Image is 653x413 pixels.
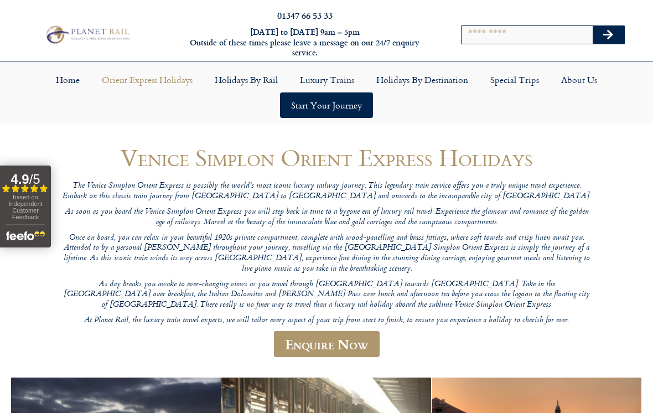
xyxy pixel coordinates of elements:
[280,92,373,118] a: Start your Journey
[479,67,550,92] a: Special Trips
[61,233,592,275] p: Once on board, you can relax in your beautiful 1920s private compartment, complete with wood-pane...
[274,331,380,357] a: Enquire Now
[45,67,91,92] a: Home
[61,181,592,202] p: The Venice Simplon Orient Express is possibly the world’s most iconic luxury railway journey. Thi...
[61,316,592,326] p: At Planet Rail, the luxury train travel experts, we will tailor every aspect of your trip from st...
[43,24,131,45] img: Planet Rail Train Holidays Logo
[550,67,608,92] a: About Us
[593,26,625,44] button: Search
[91,67,204,92] a: Orient Express Holidays
[61,280,592,311] p: As day breaks you awake to ever-changing views as you travel through [GEOGRAPHIC_DATA] towards [G...
[204,67,289,92] a: Holidays by Rail
[61,207,592,228] p: As soon as you board the Venice Simplon Orient Express you will step back in time to a bygone era...
[289,67,365,92] a: Luxury Trains
[177,27,433,58] h6: [DATE] to [DATE] 9am – 5pm Outside of these times please leave a message on our 24/7 enquiry serv...
[6,67,647,118] nav: Menu
[365,67,479,92] a: Holidays by Destination
[277,9,333,22] a: 01347 66 53 33
[61,144,592,171] h1: Venice Simplon Orient Express Holidays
